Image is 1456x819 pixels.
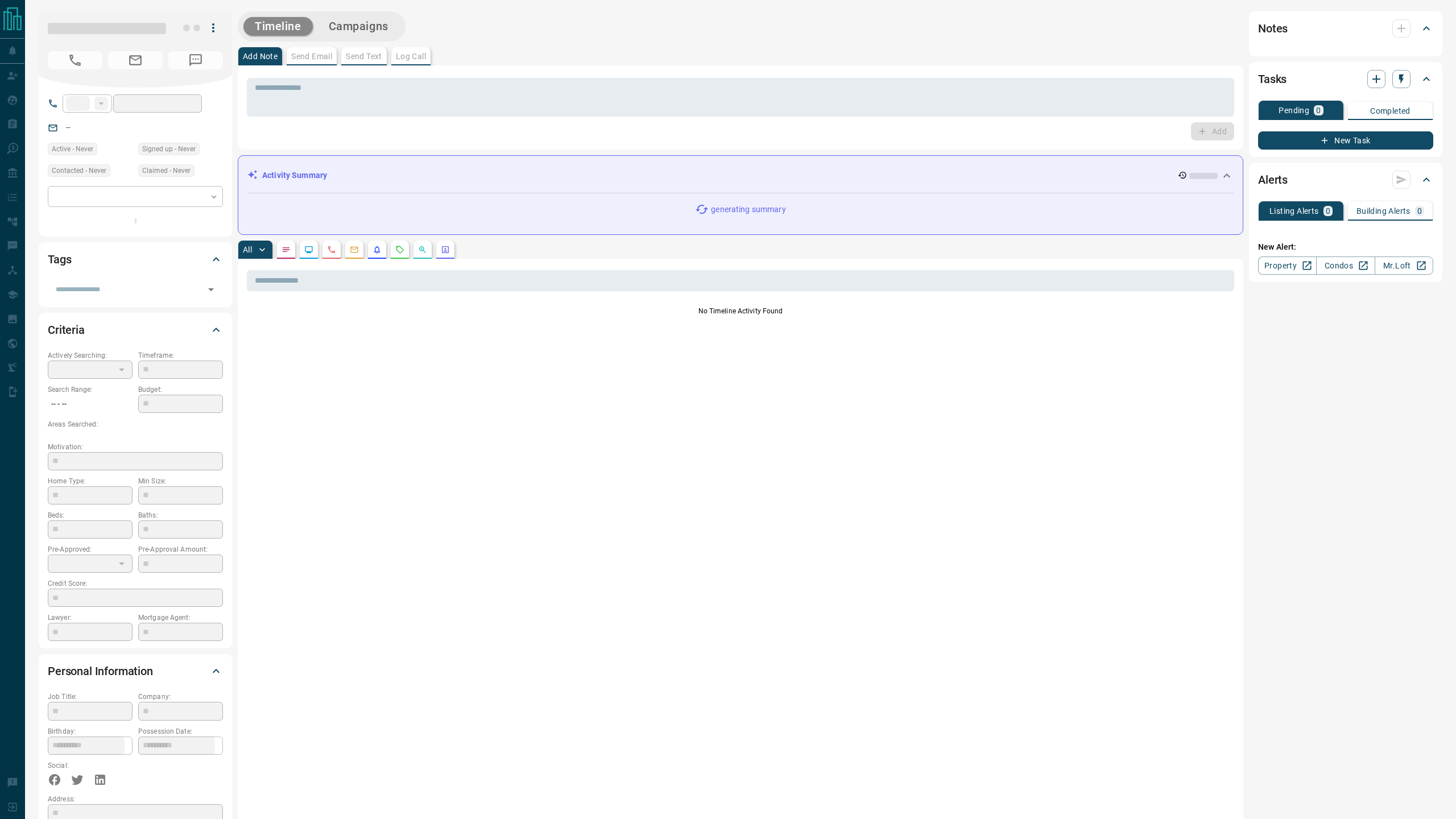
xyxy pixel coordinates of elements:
div: Personal Information [48,657,223,685]
p: generating summary [711,204,785,216]
a: Mr.Loft [1375,257,1433,275]
button: Open [203,282,219,297]
p: Actively Searching: [48,350,133,361]
button: Timeline [243,17,313,36]
h2: Alerts [1258,171,1288,189]
h2: Tags [48,250,71,268]
button: New Task [1258,131,1433,150]
p: Beds: [48,510,133,520]
svg: Requests [395,245,404,254]
p: 0 [1326,207,1330,215]
p: All [243,246,252,254]
p: Mortgage Agent: [138,613,223,623]
svg: Emails [350,245,359,254]
svg: Calls [327,245,336,254]
p: Min Size: [138,476,223,486]
p: Activity Summary [262,169,327,181]
div: Activity Summary [247,165,1234,186]
p: Areas Searched: [48,419,223,429]
h2: Personal Information [48,662,153,680]
p: Pre-Approval Amount: [138,544,223,555]
p: Timeframe: [138,350,223,361]
svg: Notes [282,245,291,254]
p: Home Type: [48,476,133,486]
p: Address: [48,794,223,804]
p: Credit Score: [48,578,223,589]
svg: Lead Browsing Activity [304,245,313,254]
a: -- [66,123,71,132]
p: 0 [1316,106,1321,114]
p: Listing Alerts [1269,207,1319,215]
p: Possession Date: [138,726,223,737]
p: Birthday: [48,726,133,737]
p: New Alert: [1258,241,1433,253]
p: Completed [1370,107,1410,115]
span: Active - Never [52,143,93,155]
div: Notes [1258,15,1433,42]
h2: Notes [1258,19,1288,38]
p: Company: [138,692,223,702]
p: 0 [1417,207,1422,215]
h2: Criteria [48,321,85,339]
h2: Tasks [1258,70,1287,88]
span: No Email [108,51,163,69]
svg: Opportunities [418,245,427,254]
p: Job Title: [48,692,133,702]
div: Criteria [48,316,223,344]
span: Claimed - Never [142,165,191,176]
svg: Agent Actions [441,245,450,254]
div: Tags [48,246,223,273]
span: No Number [168,51,223,69]
div: Alerts [1258,166,1433,193]
p: Social: [48,760,133,771]
p: No Timeline Activity Found [247,306,1234,316]
a: Condos [1316,257,1375,275]
p: Budget: [138,384,223,395]
span: Signed up - Never [142,143,196,155]
p: Pre-Approved: [48,544,133,555]
button: Campaigns [317,17,400,36]
p: Building Alerts [1356,207,1410,215]
div: Tasks [1258,65,1433,93]
p: Baths: [138,510,223,520]
p: Search Range: [48,384,133,395]
p: Lawyer: [48,613,133,623]
span: No Number [48,51,102,69]
p: -- - -- [48,395,133,413]
p: Add Note [243,52,278,60]
svg: Listing Alerts [373,245,382,254]
span: Contacted - Never [52,165,106,176]
p: Pending [1279,106,1309,114]
p: Motivation: [48,442,223,452]
a: Property [1258,257,1317,275]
